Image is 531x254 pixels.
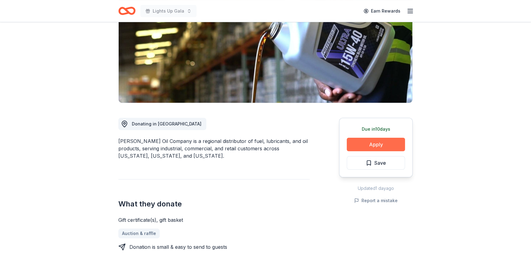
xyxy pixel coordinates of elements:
[118,137,310,160] div: [PERSON_NAME] Oil Company is a regional distributor of fuel, lubricants, and oil products, servin...
[347,125,405,133] div: Due in 10 days
[339,185,413,192] div: Updated 1 day ago
[153,7,184,15] span: Lights Up Gala
[118,229,160,238] a: Auction & raffle
[140,5,197,17] button: Lights Up Gala
[374,159,386,167] span: Save
[132,121,201,126] span: Donating in [GEOGRAPHIC_DATA]
[118,216,310,224] div: Gift certificate(s), gift basket
[347,138,405,151] button: Apply
[118,4,136,18] a: Home
[347,156,405,170] button: Save
[129,243,227,251] div: Donation is small & easy to send to guests
[360,6,404,17] a: Earn Rewards
[118,199,310,209] h2: What they donate
[354,197,398,204] button: Report a mistake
